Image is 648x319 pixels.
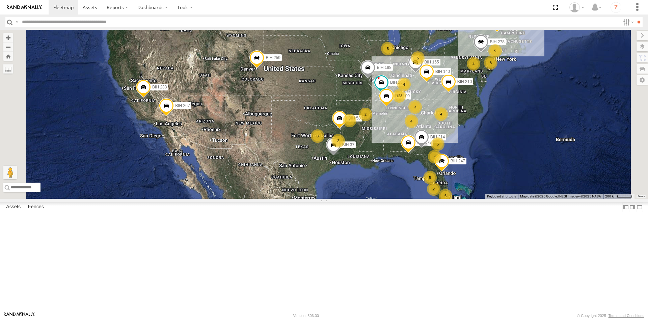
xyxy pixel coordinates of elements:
[7,5,42,10] img: rand-logo.svg
[25,203,47,212] label: Fences
[377,65,391,70] span: BIH 198
[577,314,644,318] div: © Copyright 2025 -
[423,171,437,184] div: 5
[467,57,480,71] div: 4
[609,314,644,318] a: Terms and Conditions
[611,2,621,13] i: ?
[488,44,502,58] div: 5
[520,194,601,198] span: Map data ©2025 Google, INEGI Imagery ©2025 NASA
[605,194,617,198] span: 200 km
[637,75,648,85] label: Map Settings
[487,194,516,199] button: Keyboard shortcuts
[408,100,422,114] div: 3
[390,80,405,85] span: BIH 253
[266,55,280,60] span: BIH 259
[434,107,448,121] div: 4
[3,33,13,42] button: Zoom in
[3,42,13,52] button: Zoom out
[397,78,411,91] div: 4
[405,114,418,128] div: 4
[152,84,167,89] span: BIH 233
[342,142,355,147] span: BIH 37
[603,194,634,199] button: Map Scale: 200 km per 43 pixels
[343,114,356,127] div: 4
[620,17,635,27] label: Search Filter Options
[424,59,439,64] span: BIH 165
[395,94,410,98] span: BIH 100
[636,202,643,212] label: Hide Summary Table
[393,89,406,103] div: 123
[3,52,13,61] button: Zoom Home
[428,150,441,163] div: 4
[311,129,324,143] div: 8
[359,108,372,121] div: 2
[427,182,440,196] div: 2
[484,56,497,70] div: 8
[457,79,472,84] span: BIH 210
[3,166,17,179] button: Drag Pegman onto the map to open Street View
[430,134,445,139] span: BIH 214
[331,134,345,148] div: 2
[439,189,452,203] div: 6
[451,159,465,163] span: BIH 247
[175,103,190,108] span: BIH 267
[431,137,444,151] div: 5
[567,2,587,12] div: Nele .
[490,39,504,44] span: BIH 278
[14,17,20,27] label: Search Query
[3,203,24,212] label: Assets
[411,51,425,65] div: 5
[638,195,645,198] a: Terms
[381,42,395,55] div: 5
[622,202,629,212] label: Dock Summary Table to the Left
[4,312,35,319] a: Visit our Website
[3,64,13,74] label: Measure
[293,314,319,318] div: Version: 306.00
[435,69,450,74] span: BIH 140
[629,202,636,212] label: Dock Summary Table to the Right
